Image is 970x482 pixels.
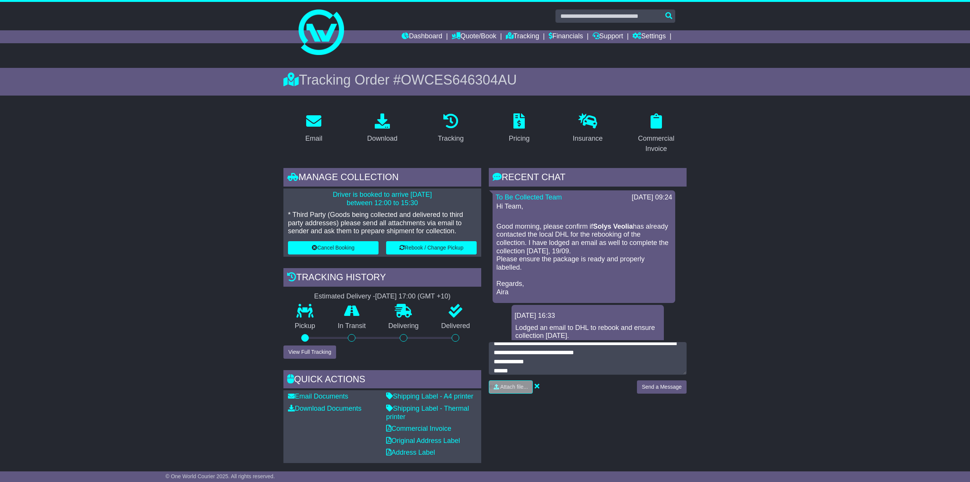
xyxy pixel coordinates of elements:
a: Email Documents [288,393,348,400]
a: To Be Collected Team [496,193,562,201]
button: View Full Tracking [283,345,336,359]
a: Commercial Invoice [386,425,451,432]
div: Insurance [573,133,602,144]
a: Settings [632,30,666,43]
a: Dashboard [402,30,442,43]
a: Original Address Label [386,437,460,444]
div: Commercial Invoice [630,133,682,154]
a: Shipping Label - Thermal printer [386,405,469,421]
a: Tracking [506,30,539,43]
span: © One World Courier 2025. All rights reserved. [166,473,275,479]
a: Email [300,111,327,146]
a: Download [362,111,402,146]
a: Commercial Invoice [626,111,687,157]
a: Address Label [386,449,435,456]
strong: Solys Veolia [593,223,633,230]
div: Download [367,133,397,144]
button: Rebook / Change Pickup [386,241,477,254]
div: [DATE] 16:33 [515,312,661,320]
p: Good morning, please confirm if has already contacted the local DHL for the rebooking of the coll... [496,223,671,296]
a: Quote/Book [452,30,496,43]
div: Quick Actions [283,370,481,391]
div: Pricing [509,133,530,144]
button: Send a Message [637,380,687,394]
a: Financials [549,30,583,43]
span: OWCES646304AU [401,72,517,88]
button: Cancel Booking [288,241,379,254]
div: Estimated Delivery - [283,292,481,301]
p: Delivering [377,322,430,330]
p: Hi Team, [496,203,671,219]
div: Tracking [438,133,464,144]
p: * Third Party (Goods being collected and delivered to third party addresses) please send all atta... [288,211,477,236]
div: Tracking history [283,268,481,289]
p: Delivered [430,322,482,330]
a: Insurance [568,111,607,146]
div: Email [305,133,322,144]
a: Shipping Label - A4 printer [386,393,473,400]
p: In Transit [327,322,377,330]
p: Pickup [283,322,327,330]
a: Pricing [504,111,535,146]
div: [DATE] 09:24 [632,193,672,202]
p: Driver is booked to arrive [DATE] between 12:00 to 15:30 [288,191,477,207]
div: [DATE] 17:00 (GMT +10) [375,292,451,301]
a: Download Documents [288,405,361,412]
div: RECENT CHAT [489,168,687,188]
div: Tracking Order # [283,72,687,88]
div: Manage collection [283,168,481,188]
a: Tracking [433,111,469,146]
a: Support [593,30,623,43]
p: Lodged an email to DHL to rebook and ensure collection [DATE]. -Aira [515,324,660,356]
